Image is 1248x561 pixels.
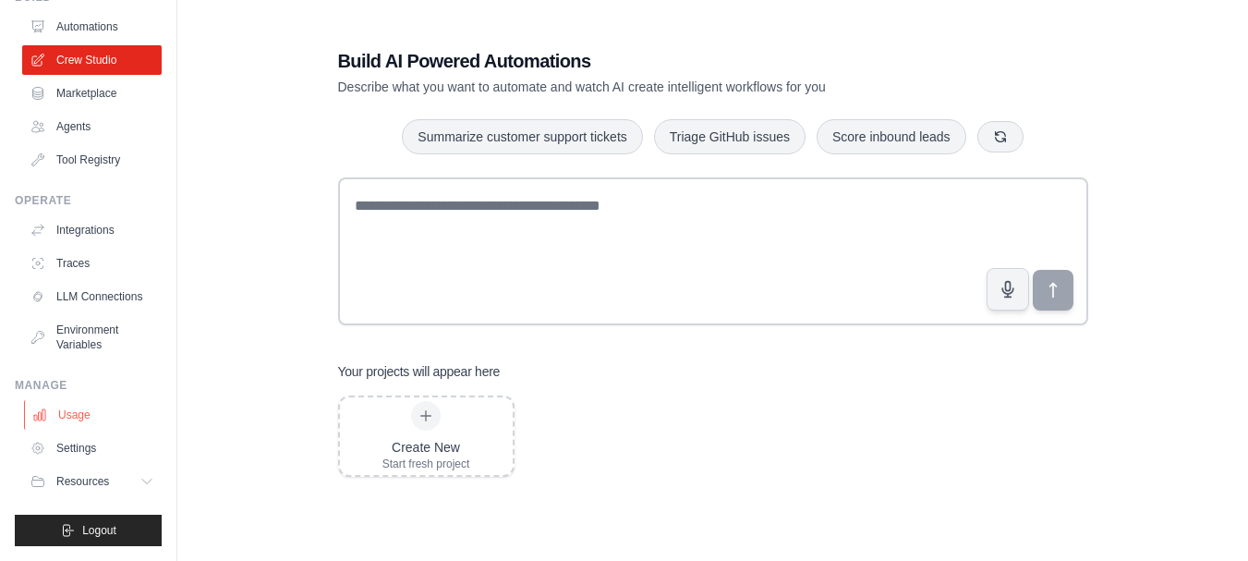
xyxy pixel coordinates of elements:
[56,474,109,489] span: Resources
[654,119,806,154] button: Triage GitHub issues
[22,282,162,311] a: LLM Connections
[22,467,162,496] button: Resources
[24,400,164,430] a: Usage
[382,457,470,471] div: Start fresh project
[22,145,162,175] a: Tool Registry
[382,438,470,457] div: Create New
[338,48,959,74] h1: Build AI Powered Automations
[22,249,162,278] a: Traces
[15,193,162,208] div: Operate
[1156,472,1248,561] iframe: Chat Widget
[22,79,162,108] a: Marketplace
[22,315,162,360] a: Environment Variables
[338,78,959,96] p: Describe what you want to automate and watch AI create intelligent workflows for you
[22,112,162,141] a: Agents
[338,362,501,381] h3: Your projects will appear here
[22,433,162,463] a: Settings
[402,119,642,154] button: Summarize customer support tickets
[22,45,162,75] a: Crew Studio
[15,378,162,393] div: Manage
[22,12,162,42] a: Automations
[987,268,1029,311] button: Click to speak your automation idea
[977,121,1024,152] button: Get new suggestions
[22,215,162,245] a: Integrations
[15,515,162,546] button: Logout
[817,119,966,154] button: Score inbound leads
[82,523,116,538] span: Logout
